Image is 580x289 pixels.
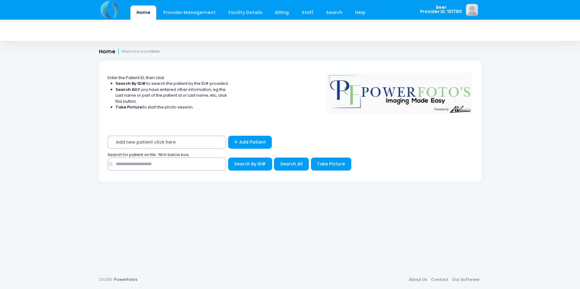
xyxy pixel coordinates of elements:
[157,5,221,20] a: Provider Management
[269,5,295,20] a: Billing
[130,5,156,20] a: Home
[151,49,160,54] strong: Beer
[311,158,351,171] button: Take Picture
[429,274,450,285] a: Contact
[228,158,272,171] button: Search By ID#
[122,49,160,54] small: Welcome back
[407,274,429,285] a: About Us
[349,5,372,20] a: Help
[108,136,226,149] span: Add new patient click here
[116,104,143,110] strong: Take Picture:
[450,274,481,285] a: Our Software
[234,161,266,167] span: Search By ID#
[116,81,147,86] strong: Search By ID#:
[116,104,229,110] li: to start the photo session.
[99,48,160,55] h1: Home
[296,5,319,20] a: Staff
[317,161,345,167] span: Take Picture
[274,158,309,171] button: Search All
[280,161,303,167] span: Search All
[108,152,189,158] span: Search for patient on file : fill in below box;
[420,5,462,14] span: Beer Provider ID: 101780
[108,75,164,81] span: Enter the Patient ID, then click
[116,87,138,92] strong: Search All:
[114,277,137,282] a: PowerFotos
[324,69,475,114] img: Logo
[320,5,348,20] a: Search
[228,136,272,149] a: Add Patient
[99,277,112,282] span: 2025©
[116,87,229,105] li: If you have entered other information, eg the Last name or part of the patient id or Last name, e...
[223,5,268,20] a: Facility Details
[466,4,478,16] img: image
[116,81,229,87] li: to search the patient by the ID# provided.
